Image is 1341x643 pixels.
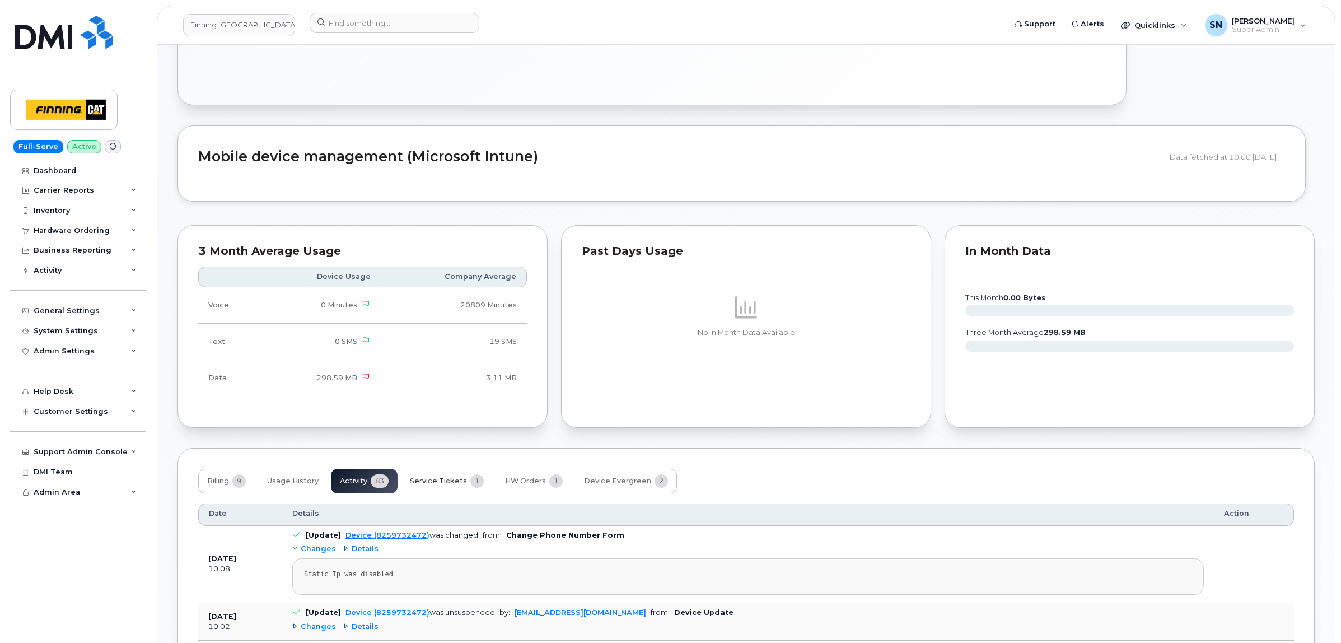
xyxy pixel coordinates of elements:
b: [DATE] [208,555,236,563]
th: Device Usage [263,267,381,287]
span: from: [483,531,502,539]
a: [EMAIL_ADDRESS][DOMAIN_NAME] [515,608,646,617]
td: Voice [198,287,263,324]
span: Changes [301,622,336,632]
span: Usage History [267,477,319,486]
span: Quicklinks [1134,21,1175,30]
div: was changed [345,531,478,539]
span: 1 [470,474,484,488]
div: 10:02 [208,622,272,632]
b: Device Update [674,608,733,617]
span: Details [352,622,379,632]
span: Support [1024,18,1055,30]
span: HW Orders [505,477,546,486]
a: Alerts [1063,13,1112,35]
h2: Mobile device management (Microsoft Intune) [198,149,1161,165]
div: 3 Month Average Usage [198,246,527,257]
span: Details [352,544,379,555]
div: was unsuspended [345,608,495,617]
text: three month average [965,328,1086,337]
div: Data fetched at 10:00 [DATE] [1170,146,1285,167]
div: 10:08 [208,564,272,574]
a: Support [1007,13,1063,35]
span: from: [651,608,670,617]
th: Company Average [381,267,527,287]
th: Action [1214,504,1294,526]
span: Device Evergreen [584,477,651,486]
div: In Month Data [965,246,1294,257]
span: SN [1209,18,1222,32]
td: 3.11 MB [381,360,527,397]
td: 20809 Minutes [381,287,527,324]
span: Billing [207,477,229,486]
span: Service Tickets [410,477,467,486]
span: 0 SMS [335,337,357,346]
span: 1 [549,474,563,488]
td: Text [198,324,263,360]
td: Data [198,360,263,397]
span: [PERSON_NAME] [1232,16,1295,25]
text: this month [965,293,1046,302]
div: Past Days Usage [582,246,910,257]
td: 19 SMS [381,324,527,360]
span: 9 [232,474,246,488]
div: Static Ip was disabled [304,570,1192,579]
p: No In Month Data Available [582,328,910,338]
span: Changes [301,544,336,555]
span: Date [209,509,227,519]
b: [Update] [306,531,341,539]
span: 2 [655,474,668,488]
span: 0 Minutes [321,301,357,309]
tspan: 298.59 MB [1044,328,1086,337]
span: 298.59 MB [316,374,357,382]
b: [Update] [306,608,341,617]
span: by: [499,608,510,617]
b: Change Phone Number Form [506,531,624,539]
b: [DATE] [208,612,236,621]
tspan: 0.00 Bytes [1003,293,1046,302]
span: Super Admin [1232,25,1295,34]
a: Device (8259732472) [345,531,429,539]
div: Quicklinks [1113,14,1195,36]
input: Find something... [310,13,479,33]
a: Device (8259732472) [345,608,429,617]
span: Alerts [1081,18,1104,30]
span: Details [292,509,319,519]
a: Finning Canada [183,14,295,36]
div: Sabrina Nguyen [1197,14,1314,36]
